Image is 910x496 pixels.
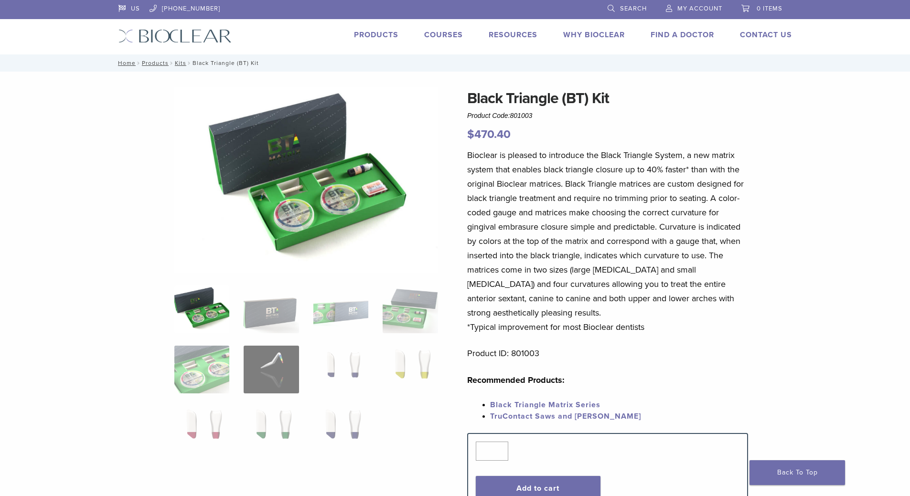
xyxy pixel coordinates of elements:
[115,60,136,66] a: Home
[510,112,533,119] span: 801003
[467,127,511,141] bdi: 470.40
[467,127,474,141] span: $
[383,346,438,393] img: Black Triangle (BT) Kit - Image 8
[467,375,565,385] strong: Recommended Products:
[313,346,368,393] img: Black Triangle (BT) Kit - Image 7
[174,87,438,273] img: Intro Black Triangle Kit-6 - Copy
[118,29,232,43] img: Bioclear
[563,30,625,40] a: Why Bioclear
[651,30,714,40] a: Find A Doctor
[186,61,193,65] span: /
[467,346,748,360] p: Product ID: 801003
[467,87,748,110] h1: Black Triangle (BT) Kit
[677,5,722,12] span: My Account
[490,400,600,410] a: Black Triangle Matrix Series
[749,460,845,485] a: Back To Top
[740,30,792,40] a: Contact Us
[313,285,368,333] img: Black Triangle (BT) Kit - Image 3
[142,60,169,66] a: Products
[490,412,641,421] a: TruContact Saws and [PERSON_NAME]
[383,285,438,333] img: Black Triangle (BT) Kit - Image 4
[111,54,799,72] nav: Black Triangle (BT) Kit
[354,30,398,40] a: Products
[620,5,647,12] span: Search
[174,346,229,393] img: Black Triangle (BT) Kit - Image 5
[244,285,299,333] img: Black Triangle (BT) Kit - Image 2
[174,285,229,333] img: Intro-Black-Triangle-Kit-6-Copy-e1548792917662-324x324.jpg
[244,346,299,393] img: Black Triangle (BT) Kit - Image 6
[424,30,463,40] a: Courses
[467,148,748,334] p: Bioclear is pleased to introduce the Black Triangle System, a new matrix system that enables blac...
[757,5,782,12] span: 0 items
[313,406,368,454] img: Black Triangle (BT) Kit - Image 11
[244,406,299,454] img: Black Triangle (BT) Kit - Image 10
[175,60,186,66] a: Kits
[467,112,532,119] span: Product Code:
[136,61,142,65] span: /
[169,61,175,65] span: /
[174,406,229,454] img: Black Triangle (BT) Kit - Image 9
[489,30,537,40] a: Resources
